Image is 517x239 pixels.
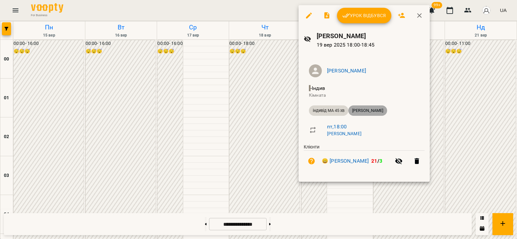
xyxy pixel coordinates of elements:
[317,31,425,41] h6: [PERSON_NAME]
[371,158,382,164] b: /
[309,92,419,99] p: Кімната
[337,8,391,23] button: Урок відбувся
[348,105,387,116] div: [PERSON_NAME]
[327,68,366,74] a: [PERSON_NAME]
[304,153,319,169] button: Візит ще не сплачено. Додати оплату?
[348,108,387,114] span: [PERSON_NAME]
[309,85,326,91] span: - Індив
[342,12,386,19] span: Урок відбувся
[322,157,369,165] a: 😀 [PERSON_NAME]
[304,144,425,174] ul: Клієнти
[379,158,382,164] span: 3
[317,41,425,49] p: 19 вер 2025 18:00 - 18:45
[327,131,362,136] a: [PERSON_NAME]
[309,108,348,114] span: індивід МА 45 хв
[327,124,347,130] a: пт , 18:00
[371,158,377,164] span: 21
